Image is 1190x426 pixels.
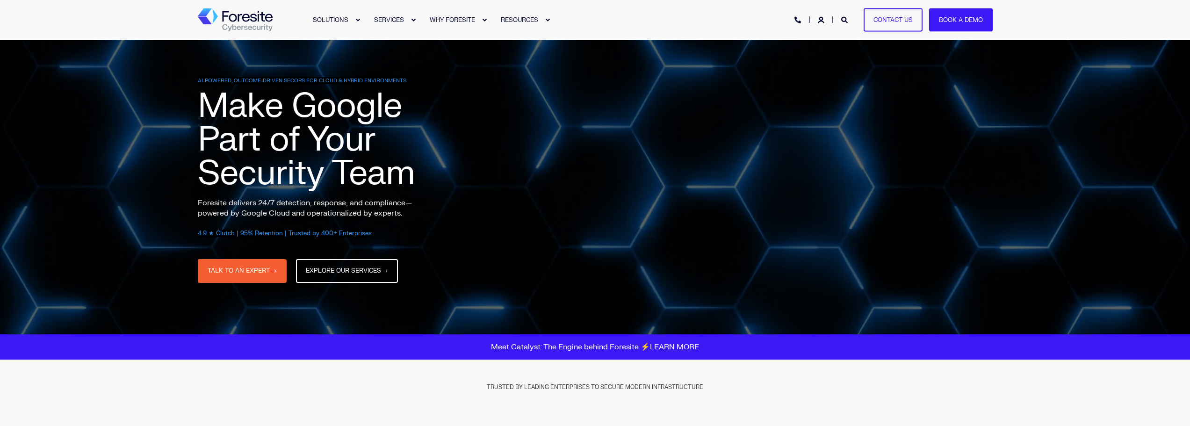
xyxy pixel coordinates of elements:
[198,8,273,32] a: Back to Home
[198,198,432,218] p: Foresite delivers 24/7 detection, response, and compliance—powered by Google Cloud and operationa...
[198,85,415,195] span: Make Google Part of Your Security Team
[482,17,487,23] div: Expand WHY FORESITE
[929,8,993,32] a: Book a Demo
[501,16,538,23] span: RESOURCES
[411,17,416,23] div: Expand SERVICES
[818,15,826,23] a: Login
[198,77,406,84] span: AI-POWERED, OUTCOME-DRIVEN SECOPS FOR CLOUD & HYBRID ENVIRONMENTS
[198,8,273,32] img: Foresite logo, a hexagon shape of blues with a directional arrow to the right hand side, and the ...
[313,16,348,23] span: SOLUTIONS
[430,16,475,23] span: WHY FORESITE
[198,230,372,237] span: 4.9 ★ Clutch | 95% Retention | Trusted by 400+ Enterprises
[545,17,550,23] div: Expand RESOURCES
[650,342,699,352] a: LEARN MORE
[841,15,850,23] a: Open Search
[198,259,287,283] a: TALK TO AN EXPERT →
[491,342,699,352] span: Meet Catalyst: The Engine behind Foresite ⚡️
[296,259,398,283] a: EXPLORE OUR SERVICES →
[487,383,703,391] span: TRUSTED BY LEADING ENTERPRISES TO SECURE MODERN INFRASTRUCTURE
[864,8,923,32] a: Contact Us
[355,17,361,23] div: Expand SOLUTIONS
